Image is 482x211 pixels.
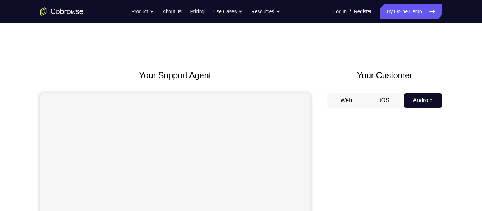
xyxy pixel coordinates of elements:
a: Log In [333,4,347,19]
button: Android [404,93,442,108]
a: About us [163,4,181,19]
a: Try Online Demo [380,4,442,19]
button: iOS [365,93,404,108]
button: Use Cases [213,4,243,19]
button: Resources [251,4,280,19]
button: Product [131,4,154,19]
a: Pricing [190,4,204,19]
h2: Your Support Agent [40,69,310,82]
span: / [350,7,351,16]
button: Web [327,93,366,108]
h2: Your Customer [327,69,442,82]
a: Register [354,4,371,19]
a: Go to the home page [40,7,83,16]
